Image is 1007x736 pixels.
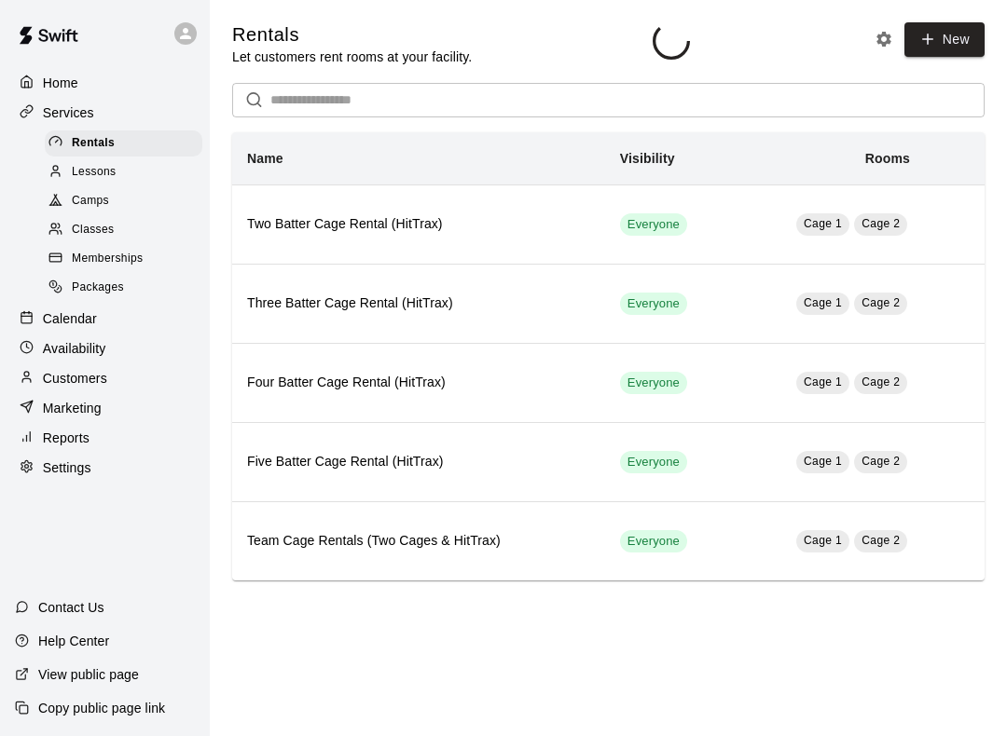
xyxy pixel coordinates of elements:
[904,22,985,57] a: New
[865,151,910,166] b: Rooms
[38,699,165,717] p: Copy public page link
[620,530,687,552] div: This service is visible to all of your customers
[620,293,687,315] div: This service is visible to all of your customers
[804,296,842,309] span: Cage 1
[862,455,900,468] span: Cage 2
[620,213,687,236] div: This service is visible to all of your customers
[804,455,842,468] span: Cage 1
[862,296,900,309] span: Cage 2
[15,364,195,392] a: Customers
[38,632,109,650] p: Help Center
[45,187,210,216] a: Camps
[862,375,900,388] span: Cage 2
[72,134,115,153] span: Rentals
[620,375,687,392] span: Everyone
[72,279,124,297] span: Packages
[45,157,210,186] a: Lessons
[247,151,283,166] b: Name
[870,25,898,53] button: Rental settings
[15,69,195,97] a: Home
[862,534,900,547] span: Cage 2
[45,275,202,301] div: Packages
[43,339,106,358] p: Availability
[247,452,590,472] h6: Five Batter Cage Rental (HitTrax)
[43,309,97,328] p: Calendar
[620,533,687,551] span: Everyone
[45,129,210,157] a: Rentals
[804,217,842,230] span: Cage 1
[232,132,985,580] table: simple table
[15,424,195,452] a: Reports
[45,217,202,243] div: Classes
[232,22,472,48] h5: Rentals
[247,214,590,235] h6: Two Batter Cage Rental (HitTrax)
[43,429,90,447] p: Reports
[72,250,143,268] span: Memberships
[620,151,675,166] b: Visibility
[43,74,78,92] p: Home
[620,454,687,471] span: Everyone
[232,48,472,66] p: Let customers rent rooms at your facility.
[43,103,94,122] p: Services
[804,534,842,547] span: Cage 1
[45,246,202,272] div: Memberships
[72,192,109,211] span: Camps
[15,394,195,422] a: Marketing
[43,369,107,388] p: Customers
[247,293,590,314] h6: Three Batter Cage Rental (HitTrax)
[15,305,195,333] a: Calendar
[620,372,687,394] div: This service is visible to all of your customers
[45,159,202,185] div: Lessons
[45,216,210,245] a: Classes
[620,451,687,473] div: This service is visible to all of your customers
[15,334,195,362] a: Availability
[45,130,202,157] div: Rentals
[15,454,195,482] a: Settings
[247,373,590,393] h6: Four Batter Cage Rental (HitTrax)
[45,274,210,303] a: Packages
[15,99,195,127] a: Services
[72,163,117,182] span: Lessons
[38,665,139,684] p: View public page
[804,375,842,388] span: Cage 1
[862,217,900,230] span: Cage 2
[45,245,210,274] a: Memberships
[247,531,590,552] h6: Team Cage Rentals (Two Cages & HitTrax)
[72,221,114,239] span: Classes
[620,295,687,313] span: Everyone
[45,188,202,214] div: Camps
[620,216,687,234] span: Everyone
[38,598,104,617] p: Contact Us
[43,458,91,477] p: Settings
[43,399,102,417] p: Marketing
